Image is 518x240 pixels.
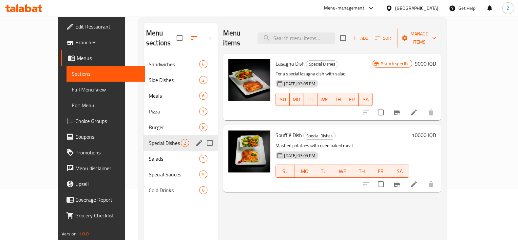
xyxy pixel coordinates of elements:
[320,95,329,104] span: WE
[75,117,140,125] span: Choice Groups
[371,33,397,43] span: Sort items
[149,123,199,131] span: Burger
[144,56,218,72] div: Sandwiches6
[375,34,393,42] span: Sort
[228,59,270,101] img: Lasagna Dish
[144,151,218,167] div: Salads3
[199,92,207,100] div: items
[144,54,218,201] nav: Menu sections
[144,72,218,88] div: Side Dishes2
[336,31,350,45] span: Select section
[181,140,189,146] span: 2
[297,167,311,176] span: MO
[371,165,390,178] button: FR
[186,30,202,46] span: Sort sections
[355,167,369,176] span: TH
[281,152,318,159] span: [DATE] 03:05 PM
[350,33,371,43] button: Add
[345,93,359,106] button: FR
[75,38,140,46] span: Branches
[75,180,140,188] span: Upsell
[149,92,199,100] span: Meals
[62,230,78,238] span: Version:
[303,93,317,106] button: TU
[144,135,218,151] div: Special Dishes2edit
[359,93,373,106] button: SA
[304,132,335,140] span: Special Dishes
[72,86,140,93] span: Full Menu View
[144,104,218,119] div: Pizza7
[397,28,441,48] button: Manage items
[75,164,140,172] span: Menu disclaimer
[324,4,364,12] div: Menu-management
[276,93,290,106] button: SU
[200,93,207,99] span: 6
[303,132,336,140] div: Special Dishes
[61,145,145,160] a: Promotions
[228,130,270,172] img: Soufflé Dish
[223,28,250,48] h2: Menu items
[67,66,145,82] a: Sections
[258,32,335,44] input: search
[350,33,371,43] span: Add item
[75,196,140,204] span: Coverage Report
[334,95,342,104] span: TH
[412,130,436,140] h6: 10000 IQD
[67,82,145,97] a: Full Menu View
[200,109,207,115] span: 7
[278,167,292,176] span: SU
[75,149,140,156] span: Promotions
[194,138,204,148] button: edit
[331,93,345,106] button: TH
[390,165,409,178] button: SA
[333,165,352,178] button: WE
[278,95,287,104] span: SU
[361,95,370,104] span: SA
[67,97,145,113] a: Edit Menu
[61,192,145,208] a: Coverage Report
[144,182,218,198] div: Cold Drinks6
[200,187,207,193] span: 6
[146,28,177,48] h2: Menu sections
[410,180,418,188] a: Edit menu item
[200,77,207,83] span: 2
[200,61,207,68] span: 6
[75,211,140,219] span: Grocery Checklist
[295,165,314,178] button: MO
[276,142,409,150] p: Mashed potatoes with oven baked meat
[72,70,140,78] span: Sections
[199,76,207,84] div: items
[61,208,145,223] a: Grocery Checklist
[61,176,145,192] a: Upsell
[149,186,199,194] span: Cold Drinks
[306,95,315,104] span: TU
[281,81,318,87] span: [DATE] 03:05 PM
[389,105,405,120] button: Branch-specific-item
[276,165,295,178] button: SU
[423,105,439,120] button: delete
[410,109,418,116] a: Edit menu item
[149,76,199,84] div: Side Dishes
[149,155,199,163] div: Salads
[144,167,218,182] div: Special Sauces5
[374,177,388,191] span: Select to update
[352,34,369,42] span: Add
[352,165,371,178] button: TH
[61,129,145,145] a: Coupons
[336,167,350,176] span: WE
[72,101,140,109] span: Edit Menu
[149,139,181,147] span: Special Dishes
[393,167,407,176] span: SA
[348,95,356,104] span: FR
[79,230,89,238] span: 1.0.0
[61,50,145,66] a: Menus
[200,124,207,130] span: 8
[276,130,302,140] span: Soufflé Dish
[276,59,305,69] span: Lasagna Dish
[149,170,199,178] span: Special Sauces
[144,119,218,135] div: Burger8
[423,176,439,192] button: delete
[395,5,438,12] div: [GEOGRAPHIC_DATA]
